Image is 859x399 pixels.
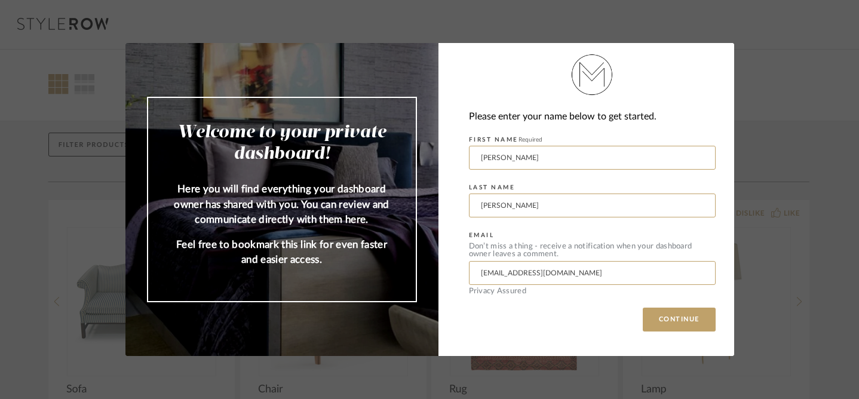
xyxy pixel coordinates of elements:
input: Enter First Name [469,146,716,170]
button: CONTINUE [643,308,716,332]
span: Required [519,137,542,143]
p: Feel free to bookmark this link for even faster and easier access. [172,237,392,268]
div: Please enter your name below to get started. [469,109,716,125]
label: FIRST NAME [469,136,542,143]
div: Don’t miss a thing - receive a notification when your dashboard owner leaves a comment. [469,243,716,258]
input: Enter Last Name [469,194,716,217]
h2: Welcome to your private dashboard! [172,122,392,165]
div: Privacy Assured [469,287,716,295]
label: LAST NAME [469,184,516,191]
input: Enter Email [469,261,716,285]
p: Here you will find everything your dashboard owner has shared with you. You can review and commun... [172,182,392,228]
label: EMAIL [469,232,495,239]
